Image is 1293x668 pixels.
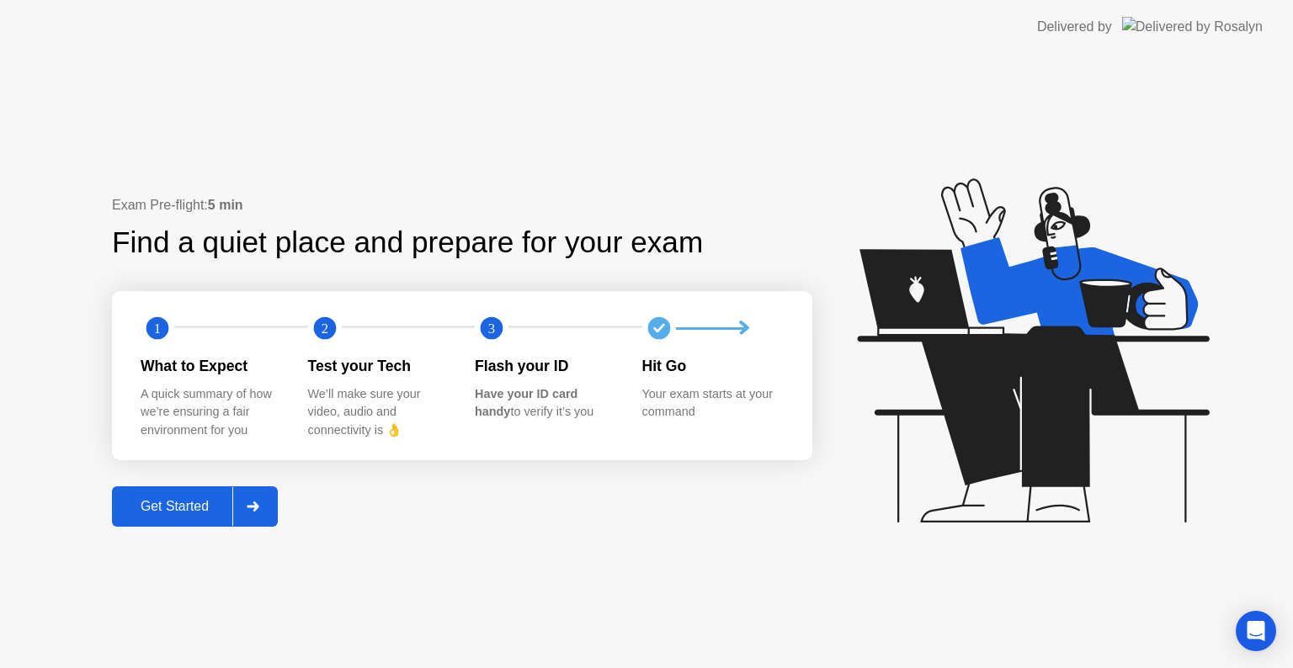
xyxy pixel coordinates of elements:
b: Have your ID card handy [475,387,577,419]
div: to verify it’s you [475,385,615,421]
div: Exam Pre-flight: [112,195,812,215]
div: Hit Go [642,355,783,377]
text: 2 [321,321,327,337]
text: 3 [488,321,495,337]
div: Delivered by [1037,17,1112,37]
text: 1 [154,321,161,337]
div: Your exam starts at your command [642,385,783,421]
div: Test your Tech [308,355,449,377]
div: Get Started [117,499,232,514]
img: Delivered by Rosalyn [1122,17,1263,36]
b: 5 min [208,198,243,212]
button: Get Started [112,486,278,527]
div: Find a quiet place and prepare for your exam [112,220,705,265]
div: Flash your ID [475,355,615,377]
div: Open Intercom Messenger [1236,611,1276,651]
div: A quick summary of how we’re ensuring a fair environment for you [141,385,281,440]
div: We’ll make sure your video, audio and connectivity is 👌 [308,385,449,440]
div: What to Expect [141,355,281,377]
